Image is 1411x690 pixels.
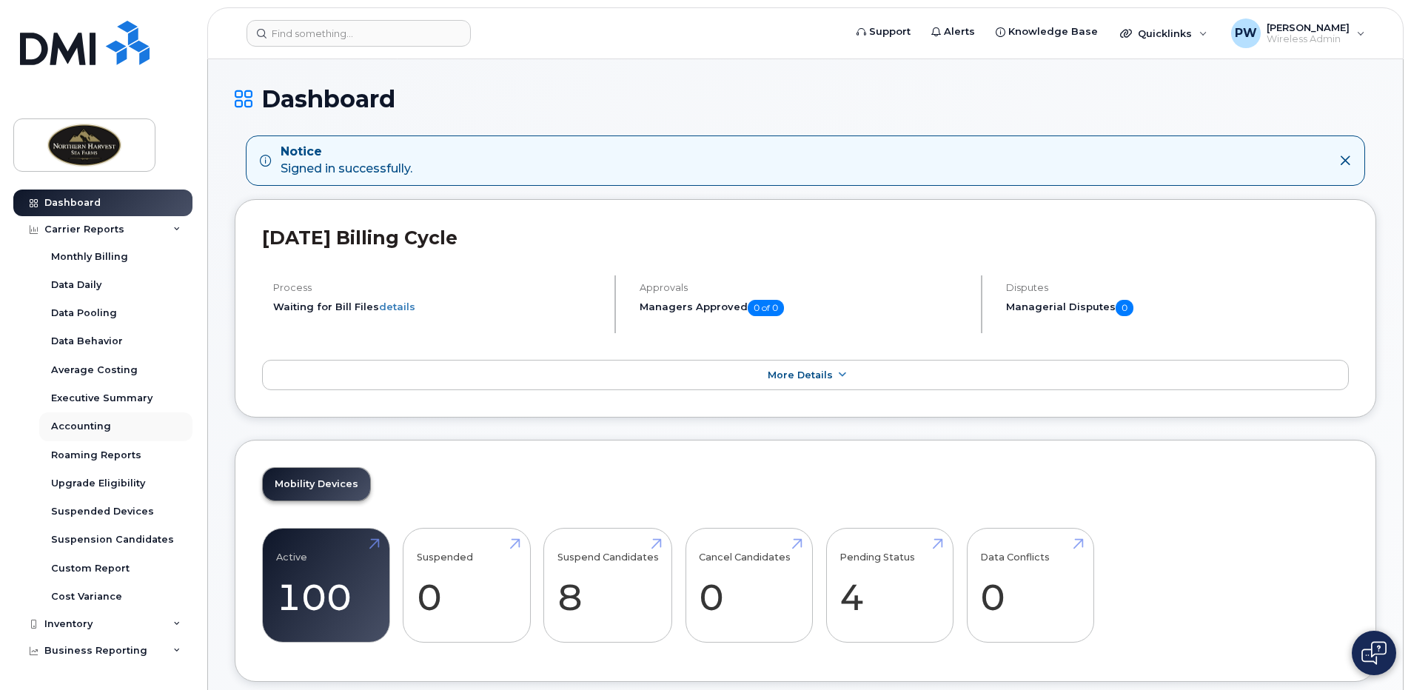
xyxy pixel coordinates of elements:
strong: Notice [281,144,412,161]
span: 0 [1116,300,1133,316]
a: Suspend Candidates 8 [557,537,659,634]
h1: Dashboard [235,86,1376,112]
span: More Details [768,369,833,381]
img: Open chat [1361,641,1387,665]
span: 0 of 0 [748,300,784,316]
h4: Disputes [1006,282,1349,293]
a: Data Conflicts 0 [980,537,1080,634]
a: Active 100 [276,537,376,634]
li: Waiting for Bill Files [273,300,602,314]
a: Pending Status 4 [839,537,939,634]
a: Cancel Candidates 0 [699,537,799,634]
h4: Approvals [640,282,968,293]
h5: Managers Approved [640,300,968,316]
div: Signed in successfully. [281,144,412,178]
h2: [DATE] Billing Cycle [262,227,1349,249]
a: details [379,301,415,312]
a: Suspended 0 [417,537,517,634]
a: Mobility Devices [263,468,370,500]
h4: Process [273,282,602,293]
h5: Managerial Disputes [1006,300,1349,316]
